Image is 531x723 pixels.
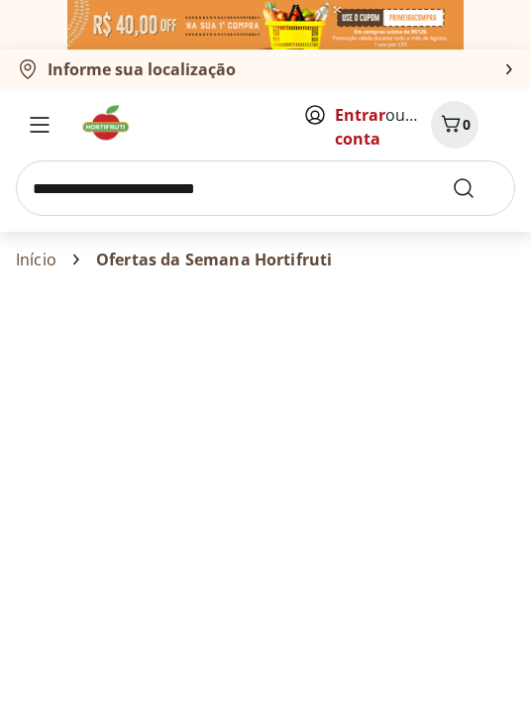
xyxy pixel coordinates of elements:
span: 0 [463,115,471,134]
a: Início [16,251,56,268]
span: Ofertas da Semana Hortifruti [96,251,332,268]
img: Hortifruti [79,103,146,143]
b: Informe sua localização [48,58,236,80]
button: Carrinho [431,101,478,149]
input: search [16,160,515,216]
button: Submit Search [452,176,499,200]
a: Entrar [335,104,385,126]
span: ou [335,103,423,151]
button: Menu [16,101,63,149]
